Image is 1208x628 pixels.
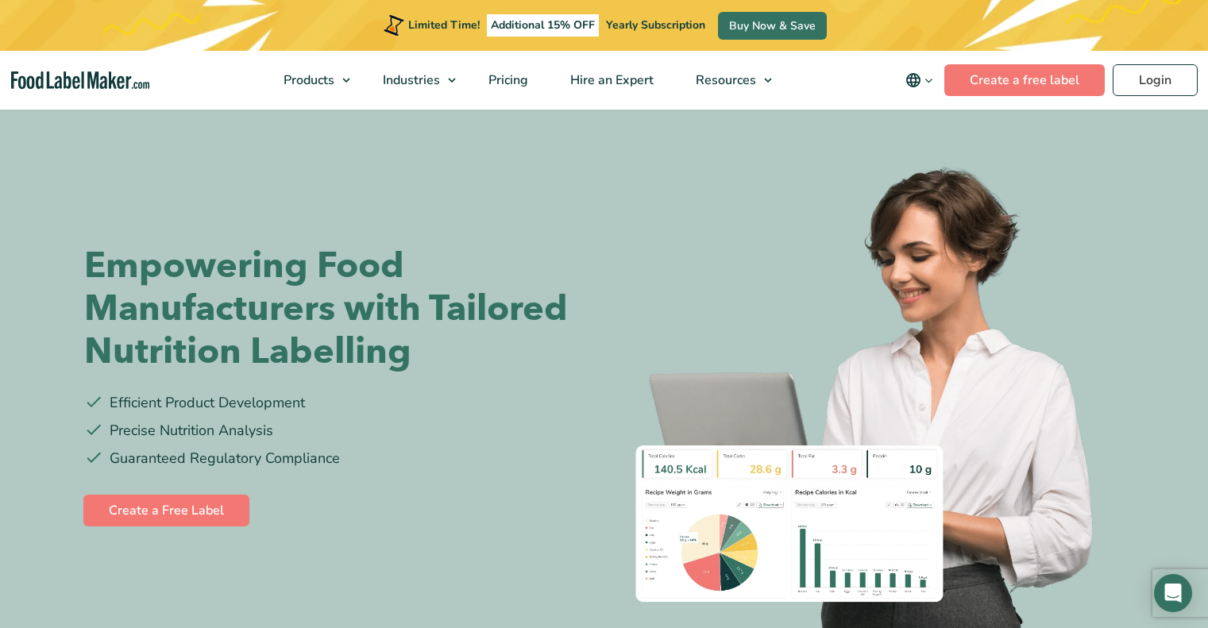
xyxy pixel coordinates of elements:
a: Pricing [468,51,546,110]
span: Industries [378,71,442,89]
h1: Empowering Food Manufacturers with Tailored Nutrition Labelling [84,245,592,373]
a: Hire an Expert [550,51,671,110]
span: Resources [691,71,758,89]
a: Products [263,51,358,110]
li: Efficient Product Development [84,392,592,414]
a: Industries [362,51,464,110]
span: Yearly Subscription [606,17,705,33]
span: Pricing [484,71,530,89]
a: Resources [675,51,780,110]
span: Limited Time! [408,17,480,33]
span: Hire an Expert [565,71,655,89]
div: Open Intercom Messenger [1154,574,1192,612]
a: Login [1113,64,1198,96]
li: Precise Nutrition Analysis [84,420,592,441]
a: Create a free label [944,64,1105,96]
a: Create a Free Label [83,495,249,526]
li: Guaranteed Regulatory Compliance [84,448,592,469]
span: Products [279,71,336,89]
span: Additional 15% OFF [487,14,599,37]
a: Buy Now & Save [718,12,827,40]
